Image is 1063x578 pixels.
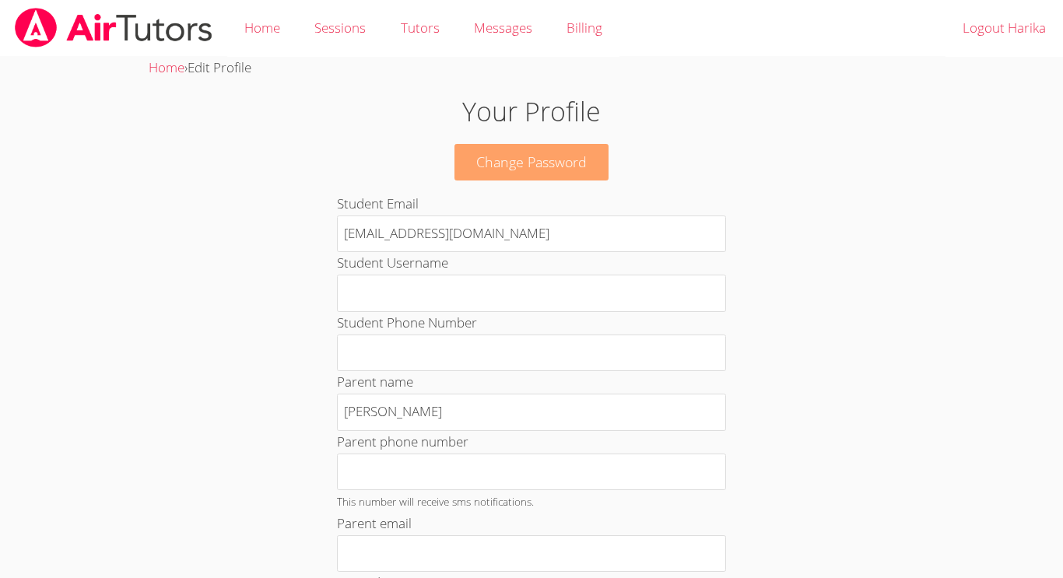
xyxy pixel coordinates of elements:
img: airtutors_banner-c4298cdbf04f3fff15de1276eac7730deb9818008684d7c2e4769d2f7ddbe033.png [13,8,214,47]
label: Student Email [337,194,419,212]
span: Messages [474,19,532,37]
span: Edit Profile [188,58,251,76]
label: Parent name [337,373,413,391]
label: Parent email [337,514,412,532]
label: Student Phone Number [337,314,477,331]
label: Parent phone number [337,433,468,450]
a: Change Password [454,144,609,180]
small: This number will receive sms notifications. [337,494,534,509]
h1: Your Profile [244,92,819,131]
div: › [149,57,914,79]
label: Student Username [337,254,448,271]
a: Home [149,58,184,76]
